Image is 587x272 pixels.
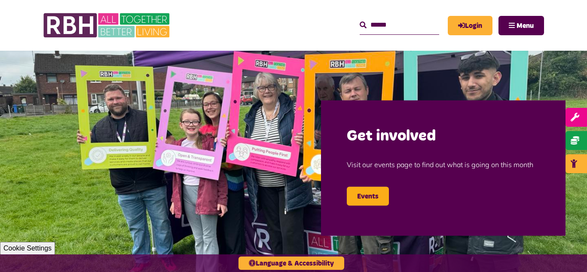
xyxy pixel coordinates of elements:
h2: Get involved [347,126,540,146]
span: Menu [517,22,534,29]
img: RBH [43,9,172,42]
button: Language & Accessibility [238,257,344,270]
p: Visit our events page to find out what is going on this month [347,146,540,182]
button: Navigation [498,16,544,35]
a: MyRBH [448,16,492,35]
a: Events [347,186,389,205]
